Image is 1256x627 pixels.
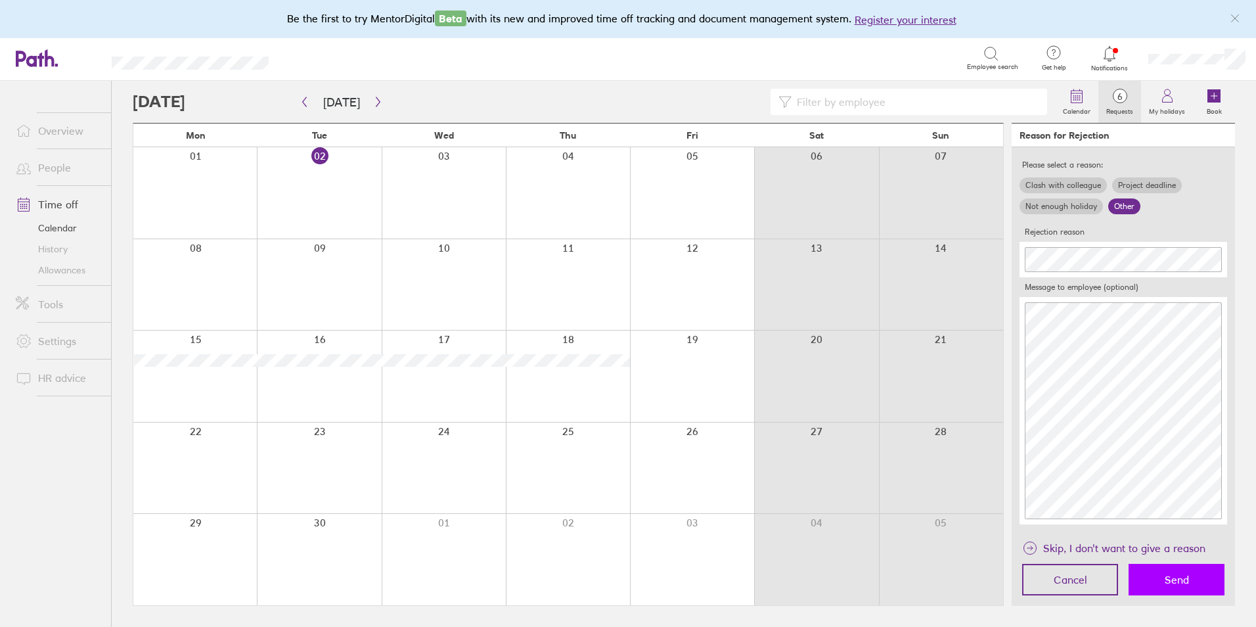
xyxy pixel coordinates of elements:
span: Skip, I don't want to give a reason [1043,538,1205,559]
span: Sun [932,130,949,141]
label: Clash with colleague [1020,177,1107,193]
a: History [5,239,111,260]
a: Calendar [1055,81,1098,123]
label: Other [1108,198,1140,214]
button: [DATE] [313,91,370,113]
span: 6 [1098,91,1141,102]
label: Not enough holiday [1020,198,1103,214]
div: Be the first to try MentorDigital with its new and improved time off tracking and document manage... [287,11,970,28]
a: Calendar [5,218,111,239]
a: My holidays [1141,81,1193,123]
span: Mon [186,130,206,141]
span: Cancel [1054,574,1087,586]
label: Project deadline [1112,177,1182,193]
a: Book [1193,81,1235,123]
span: Beta [435,11,466,26]
label: My holidays [1141,104,1193,116]
div: Reason for Rejection [1012,124,1235,147]
a: HR advice [5,365,111,391]
label: Message to employee (optional) [1020,277,1227,297]
a: Tools [5,291,111,317]
label: Rejection reason [1020,222,1227,242]
span: Notifications [1088,64,1131,72]
label: Requests [1098,104,1141,116]
span: Tue [312,130,327,141]
span: Wed [434,130,454,141]
button: Register your interest [855,12,956,28]
a: People [5,154,111,181]
span: Fri [686,130,698,141]
span: Employee search [967,63,1018,71]
button: Send [1129,564,1224,595]
input: Filter by employee [792,89,1039,114]
span: Send [1165,574,1189,586]
a: Time off [5,191,111,218]
div: Please select a reason: [1020,155,1227,175]
button: Skip, I don't want to give a reason [1022,538,1205,559]
a: Overview [5,118,111,144]
a: Notifications [1088,45,1131,72]
span: Sat [809,130,824,141]
label: Calendar [1055,104,1098,116]
a: 6Requests [1098,81,1141,123]
span: Get help [1033,64,1075,72]
div: Search [304,52,338,64]
button: Cancel [1022,564,1118,595]
label: Book [1199,104,1230,116]
span: Thu [560,130,576,141]
a: Settings [5,328,111,354]
a: Allowances [5,260,111,281]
